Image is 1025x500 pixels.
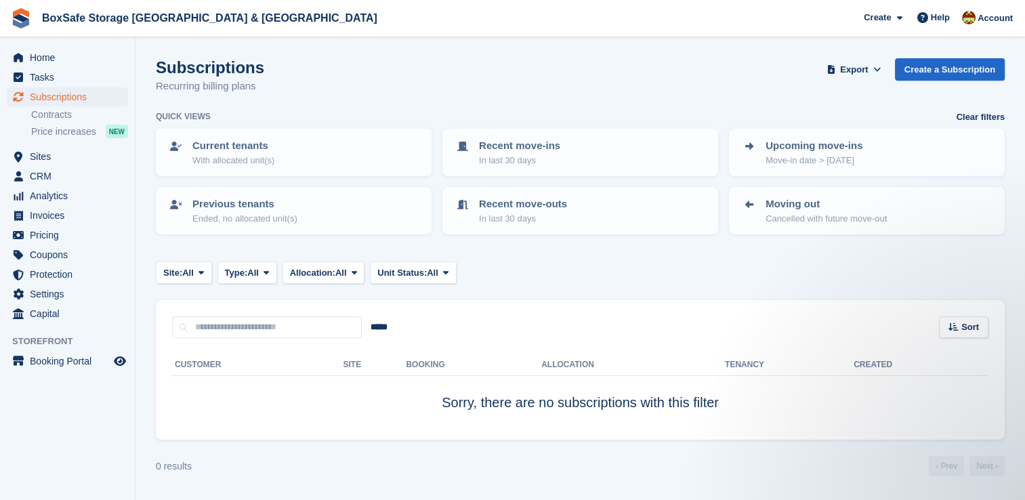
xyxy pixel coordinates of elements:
span: All [335,266,347,280]
nav: Page [926,456,1007,476]
a: menu [7,147,128,166]
button: Type: All [217,262,277,284]
p: In last 30 days [479,154,560,167]
img: Kim [962,11,976,24]
a: menu [7,265,128,284]
a: Contracts [31,108,128,121]
span: Capital [30,304,111,323]
span: Pricing [30,226,111,245]
div: 0 results [156,459,192,474]
span: Type: [225,266,248,280]
th: Site [343,354,406,376]
p: With allocated unit(s) [192,154,274,167]
p: Recurring billing plans [156,79,264,94]
a: Previous tenants Ended, no allocated unit(s) [157,188,430,233]
button: Export [824,58,884,81]
span: Coupons [30,245,111,264]
span: All [247,266,259,280]
button: Allocation: All [283,262,365,284]
a: Recent move-ins In last 30 days [444,130,717,175]
p: Recent move-outs [479,196,567,212]
th: Allocation [541,354,725,376]
a: menu [7,87,128,106]
a: menu [7,352,128,371]
span: Sorry, there are no subscriptions with this filter [442,395,719,410]
th: Tenancy [725,354,772,376]
a: Previous [929,456,964,476]
a: menu [7,245,128,264]
a: menu [7,304,128,323]
div: NEW [106,125,128,138]
span: Tasks [30,68,111,87]
a: Current tenants With allocated unit(s) [157,130,430,175]
span: Settings [30,285,111,304]
h6: Quick views [156,110,211,123]
a: Next [969,456,1005,476]
span: Sites [30,147,111,166]
a: menu [7,285,128,304]
span: Create [864,11,891,24]
span: Unit Status: [377,266,427,280]
span: Storefront [12,335,135,348]
a: Preview store [112,353,128,369]
span: Export [840,63,868,77]
a: Recent move-outs In last 30 days [444,188,717,233]
a: Clear filters [956,110,1005,124]
a: Upcoming move-ins Move-in date > [DATE] [730,130,1003,175]
th: Customer [172,354,343,376]
a: Moving out Cancelled with future move-out [730,188,1003,233]
span: Sort [961,320,979,334]
a: menu [7,206,128,225]
span: Help [931,11,950,24]
h1: Subscriptions [156,58,264,77]
span: Price increases [31,125,96,138]
span: All [427,266,438,280]
span: CRM [30,167,111,186]
p: Moving out [766,196,887,212]
a: menu [7,68,128,87]
p: Upcoming move-ins [766,138,862,154]
img: stora-icon-8386f47178a22dfd0bd8f6a31ec36ba5ce8667c1dd55bd0f319d3a0aa187defe.svg [11,8,31,28]
a: menu [7,167,128,186]
p: Ended, no allocated unit(s) [192,212,297,226]
span: Allocation: [290,266,335,280]
span: Subscriptions [30,87,111,106]
button: Unit Status: All [370,262,456,284]
span: Booking Portal [30,352,111,371]
p: In last 30 days [479,212,567,226]
a: BoxSafe Storage [GEOGRAPHIC_DATA] & [GEOGRAPHIC_DATA] [37,7,383,29]
span: Analytics [30,186,111,205]
a: Create a Subscription [895,58,1005,81]
a: menu [7,48,128,67]
th: Booking [406,354,541,376]
span: Account [978,12,1013,25]
th: Created [854,354,988,376]
a: menu [7,226,128,245]
span: Invoices [30,206,111,225]
span: Site: [163,266,182,280]
span: All [182,266,194,280]
button: Site: All [156,262,212,284]
span: Protection [30,265,111,284]
a: Price increases NEW [31,124,128,139]
p: Cancelled with future move-out [766,212,887,226]
p: Current tenants [192,138,274,154]
p: Recent move-ins [479,138,560,154]
a: menu [7,186,128,205]
p: Move-in date > [DATE] [766,154,862,167]
span: Home [30,48,111,67]
p: Previous tenants [192,196,297,212]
